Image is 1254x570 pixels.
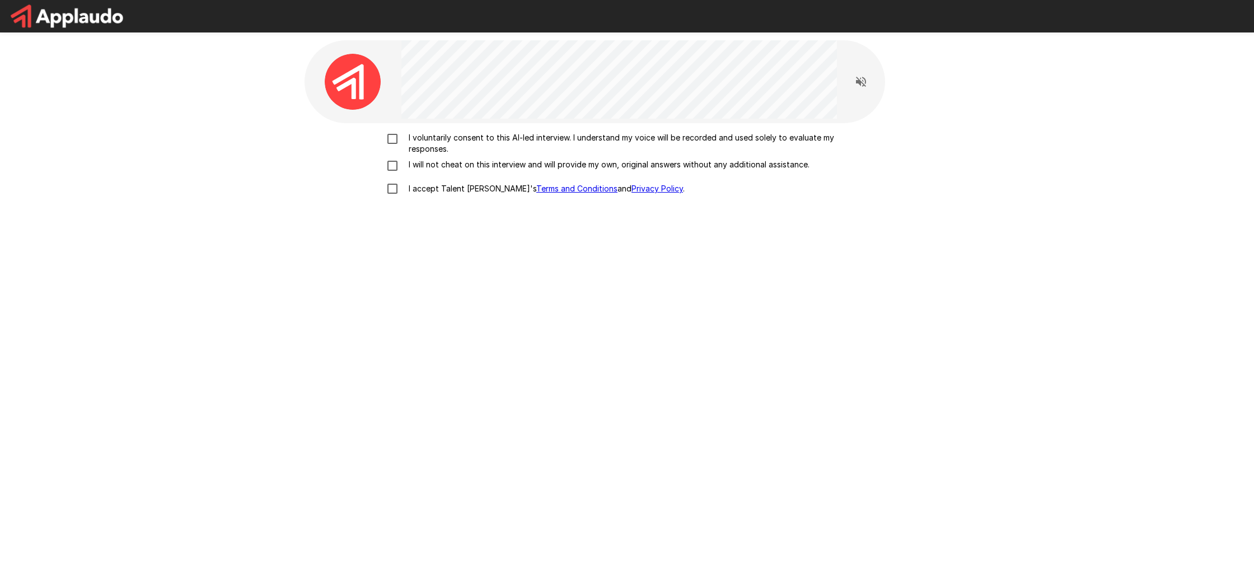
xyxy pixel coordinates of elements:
p: I will not cheat on this interview and will provide my own, original answers without any addition... [404,159,810,170]
a: Terms and Conditions [536,184,617,193]
p: I accept Talent [PERSON_NAME]'s and . [404,183,685,194]
img: applaudo_avatar.png [325,54,381,110]
button: Read questions aloud [850,71,872,93]
a: Privacy Policy [631,184,683,193]
p: I voluntarily consent to this AI-led interview. I understand my voice will be recorded and used s... [404,132,873,155]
